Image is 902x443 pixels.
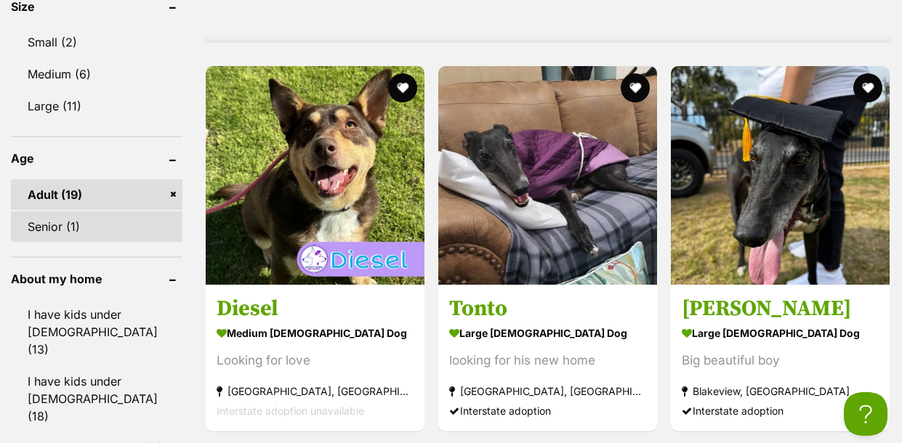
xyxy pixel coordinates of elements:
img: https://img.kwcdn.com/product/fancy/463fdad7-ee64-4ac9-a14b-ae5cdcf96b4a.jpg?imageMogr2/strip/siz... [111,147,218,290]
button: favourite [853,73,882,102]
img: Tonto - Greyhound Dog [438,66,657,285]
a: Tonto large [DEMOGRAPHIC_DATA] Dog looking for his new home [GEOGRAPHIC_DATA], [GEOGRAPHIC_DATA] ... [438,284,657,431]
div: Interstate adoption [449,401,646,420]
h3: Tonto [449,295,646,322]
h3: [PERSON_NAME] [682,295,879,322]
a: Diesel medium [DEMOGRAPHIC_DATA] Dog Looking for love [GEOGRAPHIC_DATA], [GEOGRAPHIC_DATA] Inters... [206,284,424,431]
img: https://img.kwcdn.com/product/Fancyalgo/VirtualModelMatting/5212523a14bcd782fecd94cf6f9bdbcd.jpg?... [111,293,218,436]
a: Adult (19) [11,179,182,210]
a: I have kids under [DEMOGRAPHIC_DATA] (18) [11,366,182,431]
h3: Diesel [217,295,414,322]
div: Interstate adoption [682,401,879,420]
header: Age [11,152,182,165]
button: favourite [388,73,417,102]
a: [PERSON_NAME] large [DEMOGRAPHIC_DATA] Dog Big beautiful boy Blakeview, [GEOGRAPHIC_DATA] Interst... [671,284,890,431]
strong: large [DEMOGRAPHIC_DATA] Dog [449,322,646,344]
a: Medium (6) [11,59,182,89]
div: Big beautiful boy [682,351,879,370]
a: Large (11) [11,91,182,121]
strong: large [DEMOGRAPHIC_DATA] Dog [682,322,879,344]
a: Small (2) [11,27,182,57]
a: I have kids under [DEMOGRAPHIC_DATA] (13) [11,299,182,365]
a: Senior (1) [11,211,182,242]
strong: [GEOGRAPHIC_DATA], [GEOGRAPHIC_DATA] [449,381,646,401]
strong: [GEOGRAPHIC_DATA], [GEOGRAPHIC_DATA] [217,381,414,401]
header: About my home [11,272,182,285]
img: Diesel - Australian Kelpie Dog [206,66,424,285]
img: Bruno - Greyhound Dog [671,66,890,285]
strong: medium [DEMOGRAPHIC_DATA] Dog [217,322,414,344]
div: looking for his new home [449,351,646,370]
button: favourite [621,73,650,102]
iframe: Help Scout Beacon - Open [844,392,887,436]
span: Interstate adoption unavailable [217,405,364,417]
div: Looking for love [217,351,414,370]
strong: Blakeview, [GEOGRAPHIC_DATA] [682,381,879,401]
